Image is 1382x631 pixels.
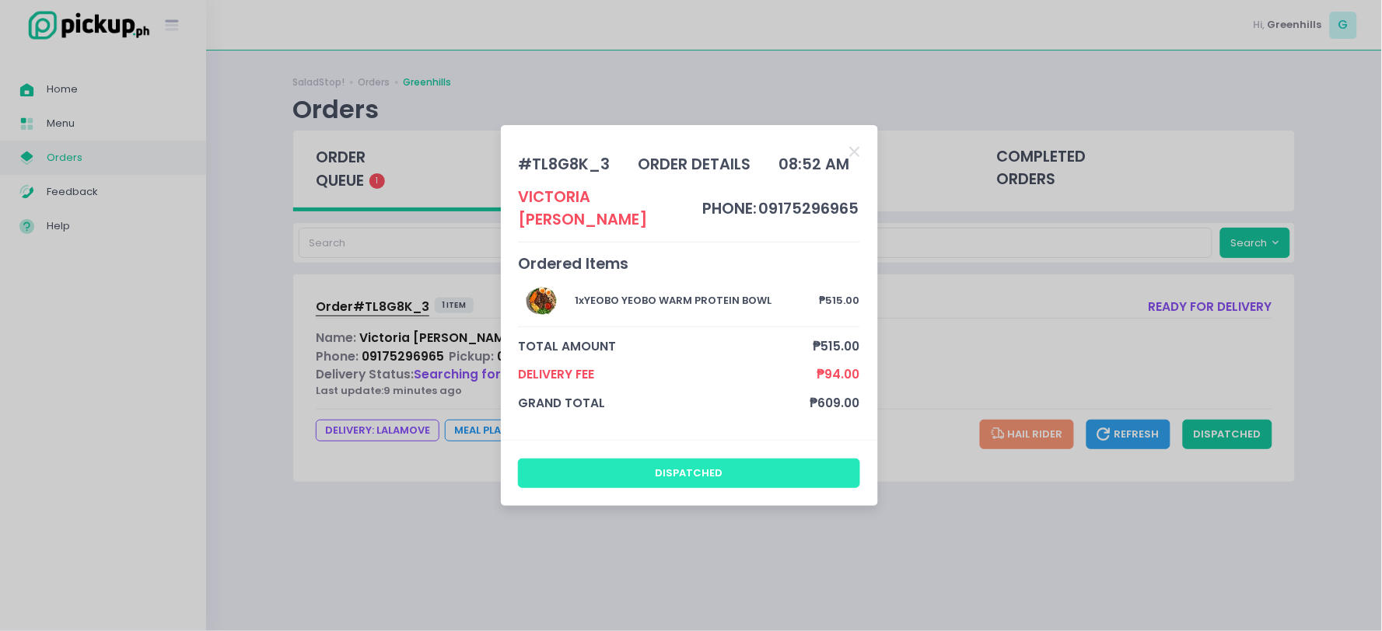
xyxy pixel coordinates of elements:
[702,186,758,232] td: phone:
[759,198,859,219] span: 09175296965
[779,153,850,176] div: 08:52 AM
[518,186,702,232] div: Victoria [PERSON_NAME]
[639,153,751,176] div: order details
[850,143,860,159] button: Close
[810,394,860,412] span: ₱609.00
[813,337,860,355] span: ₱515.00
[518,337,813,355] span: total amount
[518,394,810,412] span: grand total
[518,365,817,383] span: Delivery Fee
[518,253,860,275] div: Ordered Items
[518,153,610,176] div: # TL8G8K_3
[817,365,860,383] span: ₱94.00
[518,458,860,488] button: dispatched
